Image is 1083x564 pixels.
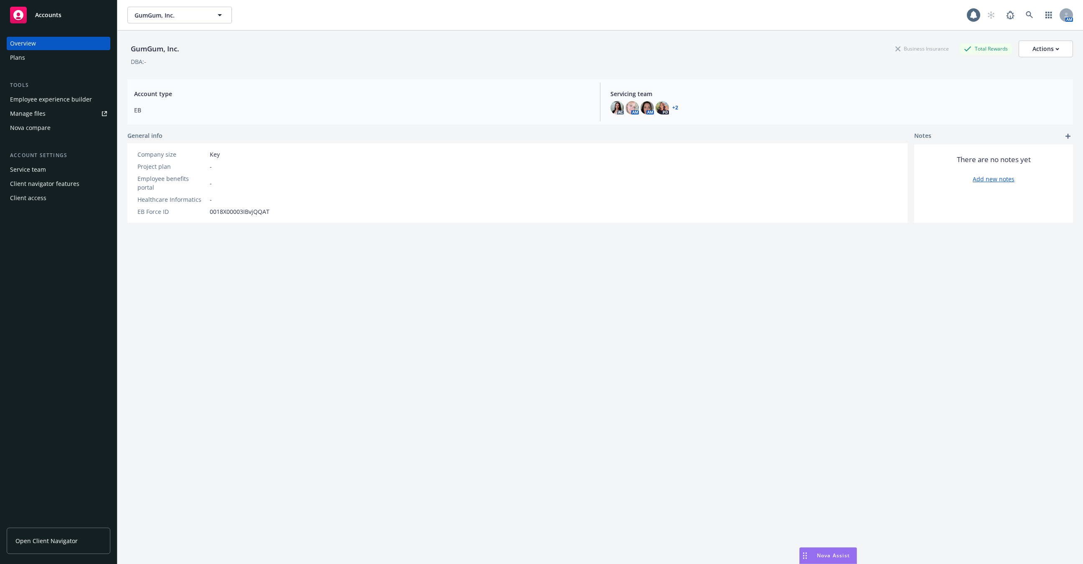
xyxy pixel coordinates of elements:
a: Search [1021,7,1038,23]
div: DBA: - [131,57,146,66]
div: Service team [10,163,46,176]
a: Service team [7,163,110,176]
div: GumGum, Inc. [127,43,183,54]
div: Client access [10,191,46,205]
span: Open Client Navigator [15,536,78,545]
div: Overview [10,37,36,50]
img: photo [656,101,669,114]
div: Healthcare Informatics [137,195,206,204]
span: - [210,195,212,204]
div: Company size [137,150,206,159]
span: Key [210,150,220,159]
div: Actions [1032,41,1059,57]
img: photo [610,101,624,114]
span: Notes [914,131,931,141]
span: GumGum, Inc. [135,11,207,20]
a: add [1063,131,1073,141]
a: Switch app [1040,7,1057,23]
a: Plans [7,51,110,64]
span: Accounts [35,12,61,18]
span: Servicing team [610,89,1066,98]
div: Employee experience builder [10,93,92,106]
a: Manage files [7,107,110,120]
span: Nova Assist [817,552,850,559]
span: EB [134,106,590,114]
span: - [210,162,212,171]
span: There are no notes yet [957,155,1031,165]
div: Nova compare [10,121,51,135]
div: Client navigator features [10,177,79,191]
div: EB Force ID [137,207,206,216]
button: Nova Assist [799,547,857,564]
span: 0018X00003IBvjQQAT [210,207,269,216]
a: Nova compare [7,121,110,135]
div: Tools [7,81,110,89]
button: GumGum, Inc. [127,7,232,23]
a: Employee experience builder [7,93,110,106]
button: Actions [1019,41,1073,57]
div: Business Insurance [891,43,953,54]
a: Report a Bug [1002,7,1019,23]
div: Project plan [137,162,206,171]
a: +2 [672,105,678,110]
span: - [210,179,212,188]
div: Drag to move [800,548,810,564]
div: Employee benefits portal [137,174,206,192]
a: Client access [7,191,110,205]
a: Client navigator features [7,177,110,191]
img: photo [625,101,639,114]
img: photo [641,101,654,114]
span: Account type [134,89,590,98]
span: General info [127,131,163,140]
a: Accounts [7,3,110,27]
a: Add new notes [973,175,1014,183]
div: Plans [10,51,25,64]
div: Manage files [10,107,46,120]
div: Account settings [7,151,110,160]
a: Overview [7,37,110,50]
div: Total Rewards [960,43,1012,54]
a: Start snowing [983,7,999,23]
